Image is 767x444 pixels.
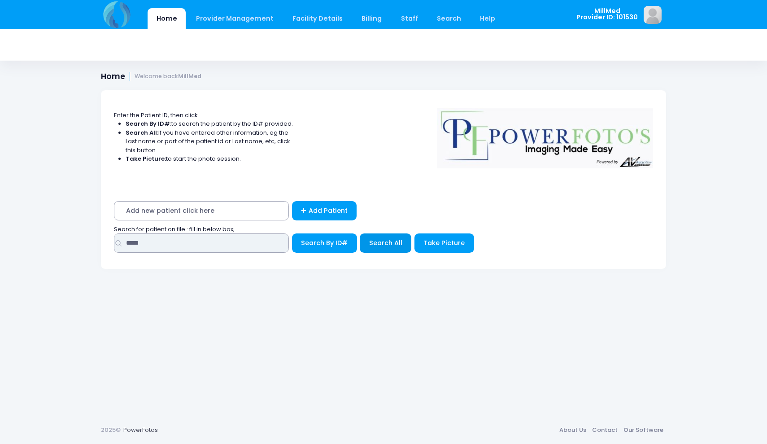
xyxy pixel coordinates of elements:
[114,111,198,119] span: Enter the Patient ID, then click
[126,128,293,155] li: If you have entered other information, eg the Last name or part of the patient id or Last name, e...
[589,422,620,438] a: Contact
[123,426,158,434] a: PowerFotos
[126,154,166,163] strong: Take Picture:
[369,238,402,247] span: Search All
[392,8,427,29] a: Staff
[576,8,638,21] span: MillMed Provider ID: 101530
[114,225,235,233] span: Search for patient on file : fill in below box;
[178,72,201,80] strong: MillMed
[292,233,357,253] button: Search By ID#
[292,201,357,220] a: Add Patient
[423,238,465,247] span: Take Picture
[414,233,474,253] button: Take Picture
[644,6,662,24] img: image
[301,238,348,247] span: Search By ID#
[360,233,411,253] button: Search All
[428,8,470,29] a: Search
[556,422,589,438] a: About Us
[284,8,352,29] a: Facility Details
[126,128,158,137] strong: Search All:
[126,119,171,128] strong: Search By ID#:
[126,154,293,163] li: to start the photo session.
[101,426,121,434] span: 2025©
[433,102,658,168] img: Logo
[353,8,391,29] a: Billing
[101,72,201,81] h1: Home
[471,8,504,29] a: Help
[135,73,201,80] small: Welcome back
[126,119,293,128] li: to search the patient by the ID# provided.
[114,201,289,220] span: Add new patient click here
[148,8,186,29] a: Home
[187,8,282,29] a: Provider Management
[620,422,666,438] a: Our Software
